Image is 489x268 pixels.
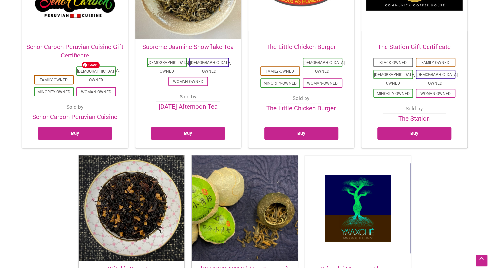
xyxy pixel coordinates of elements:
[173,79,203,84] a: Woman-Owned
[266,105,336,112] a: The Little Chicken Burger
[264,127,338,140] a: Select options for “The Little Chicken Burger”
[307,81,338,86] a: Woman-Owned
[192,155,298,261] img: Friday Afternoon Tea Xiao Qing Gan (Tea Oranges)
[40,78,68,82] a: Family-Owned
[151,127,225,140] a: Select options for “Supreme Jasmine Snowflake Tea”
[22,43,128,60] h2: Senor Carbon Peruvian Cuisine Gift Certificate
[180,94,196,100] span: Sold by
[79,155,184,261] img: Friday Afternoon Tea Witches Brew
[82,62,100,68] span: Save
[135,43,241,51] h2: Supreme Jasmine Snowflake Tea
[476,255,487,266] div: Scroll Back to Top
[264,81,297,86] a: Minority-Owned
[190,60,232,74] a: [DEMOGRAPHIC_DATA]-Owned
[305,155,411,261] img: Ya’axché Massage Therapy
[377,91,410,96] a: Minority-Owned
[32,113,117,121] a: Senor Carbon Peruvian Cuisine
[377,127,451,140] a: Select options for “The Station Gift Certificate”
[293,96,309,101] span: Sold by
[420,91,451,96] a: Woman-Owned
[38,127,112,140] a: Select options for “Senor Carbon Peruvian Cuisine Gift Certificate”
[416,72,459,86] a: [DEMOGRAPHIC_DATA]-Owned
[77,69,119,82] a: [DEMOGRAPHIC_DATA]-Owned
[37,90,70,94] a: Minority-Owned
[148,60,190,74] a: [DEMOGRAPHIC_DATA]-Owned
[398,115,430,122] a: The Station
[406,106,423,112] span: Sold by
[248,43,354,51] h2: The Little Chicken Burger
[159,103,218,110] a: [DATE] Afternoon Tea
[81,90,111,94] a: Woman-Owned
[374,72,416,86] a: [DEMOGRAPHIC_DATA]-Owned
[361,43,467,51] h2: The Station Gift Certificate
[421,60,449,65] a: Family-Owned
[379,60,407,65] a: Black-Owned
[266,69,294,74] a: Family-Owned
[303,60,346,74] a: [DEMOGRAPHIC_DATA]-Owned
[66,104,83,110] span: Sold by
